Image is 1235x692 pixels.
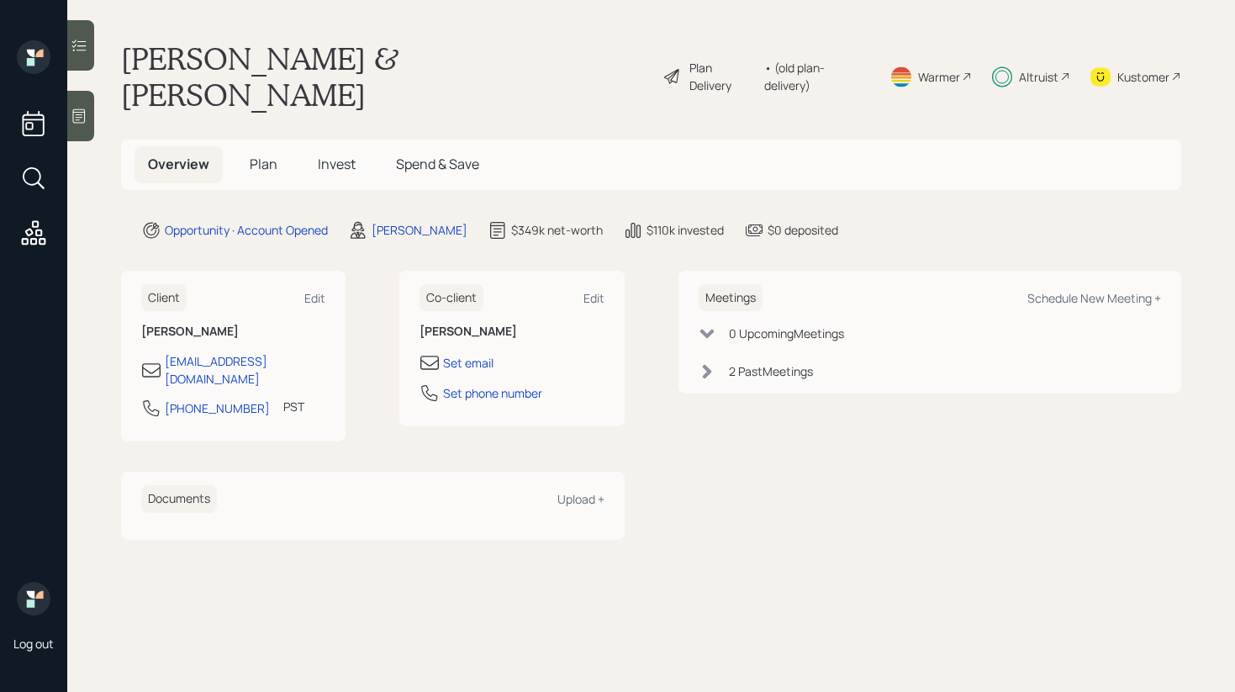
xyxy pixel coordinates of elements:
img: retirable_logo.png [17,582,50,615]
div: Kustomer [1117,68,1169,86]
h6: Meetings [699,284,763,312]
div: Altruist [1019,68,1058,86]
h6: [PERSON_NAME] [420,325,604,339]
h6: Documents [141,485,217,513]
h1: [PERSON_NAME] & [PERSON_NAME] [121,40,649,113]
div: 0 Upcoming Meeting s [729,325,844,342]
div: Log out [13,636,54,652]
div: $110k invested [647,221,724,239]
div: • (old plan-delivery) [764,59,869,94]
div: Opportunity · Account Opened [165,221,328,239]
div: Set email [443,354,493,372]
div: [PHONE_NUMBER] [165,399,270,417]
div: Schedule New Meeting + [1027,290,1161,306]
div: 2 Past Meeting s [729,362,813,380]
span: Spend & Save [396,155,479,173]
div: [EMAIL_ADDRESS][DOMAIN_NAME] [165,352,325,388]
div: Set phone number [443,384,542,402]
div: Upload + [557,491,604,507]
div: Warmer [918,68,960,86]
h6: [PERSON_NAME] [141,325,325,339]
span: Plan [250,155,277,173]
div: Plan Delivery [689,59,756,94]
div: PST [283,398,304,415]
div: Edit [304,290,325,306]
div: $0 deposited [768,221,838,239]
div: Edit [583,290,604,306]
h6: Co-client [420,284,483,312]
span: Overview [148,155,209,173]
h6: Client [141,284,187,312]
div: $349k net-worth [511,221,603,239]
span: Invest [318,155,356,173]
div: [PERSON_NAME] [372,221,467,239]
